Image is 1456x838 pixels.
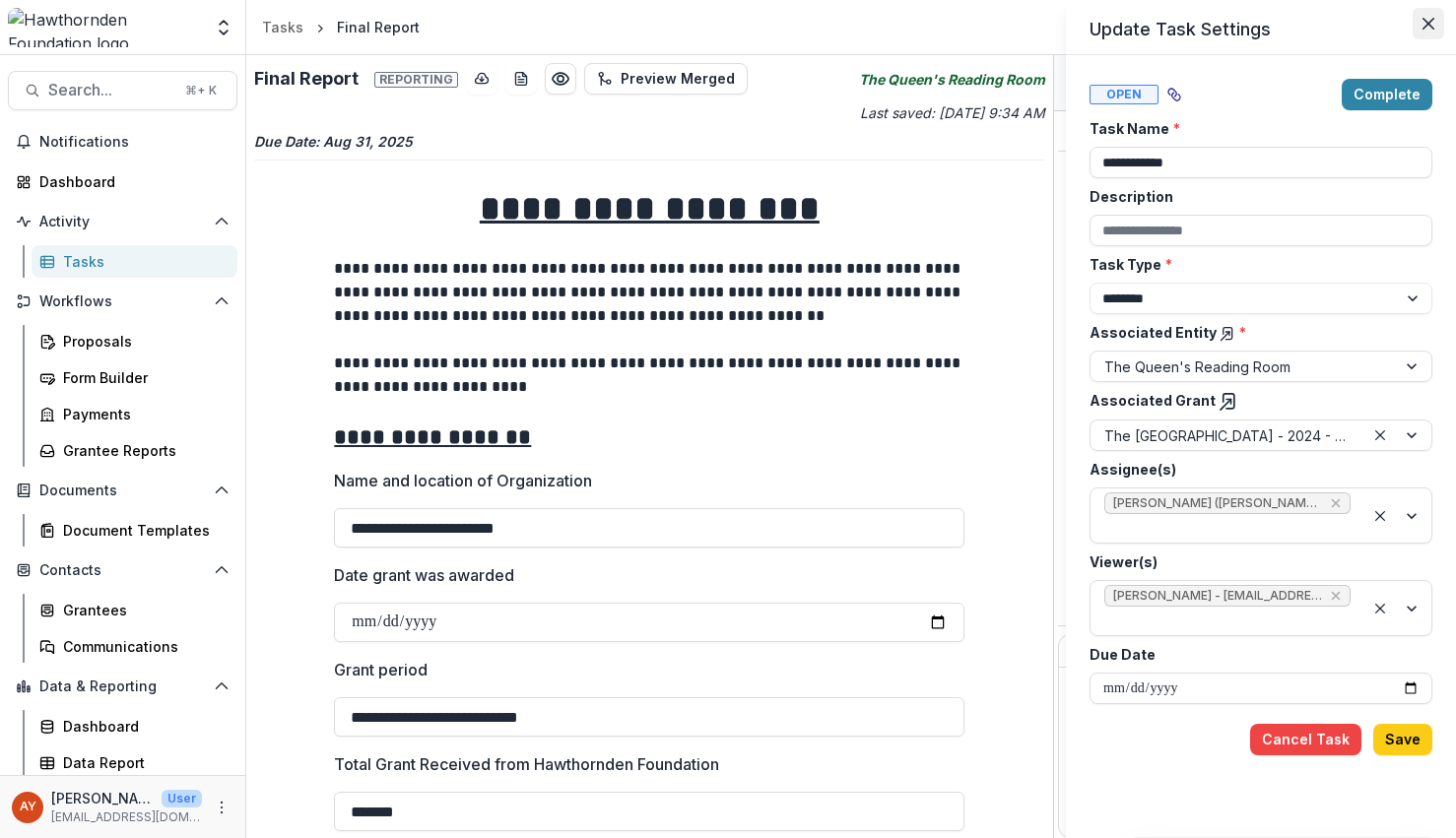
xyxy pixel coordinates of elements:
[1090,186,1421,207] label: Description
[1368,504,1392,528] div: Clear selected options
[1090,254,1421,275] label: Task Type
[1368,423,1392,447] div: Clear selected options
[1413,8,1444,39] button: Close
[1090,322,1421,343] label: Associated Entity
[1090,459,1421,480] label: Assignee(s)
[1113,589,1322,603] span: [PERSON_NAME] - [EMAIL_ADDRESS][DOMAIN_NAME]
[1090,390,1421,412] label: Associated Grant
[1328,493,1344,513] div: Remove Lola Miller (lola.miller@thequeensreadingroom.co.uk)
[1368,597,1392,620] div: Clear selected options
[1373,724,1432,755] button: Save
[1090,85,1158,104] span: Open
[1113,496,1322,510] span: [PERSON_NAME] ([PERSON_NAME][EMAIL_ADDRESS][PERSON_NAME][DOMAIN_NAME])
[1328,586,1344,606] div: Remove Andreas Yuíza - temelio@hawthornden.org
[1158,79,1190,110] button: View dependent tasks
[1090,644,1421,665] label: Due Date
[1090,118,1421,139] label: Task Name
[1342,79,1432,110] button: Complete
[1090,551,1421,572] label: Viewer(s)
[1250,724,1361,755] button: Cancel Task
